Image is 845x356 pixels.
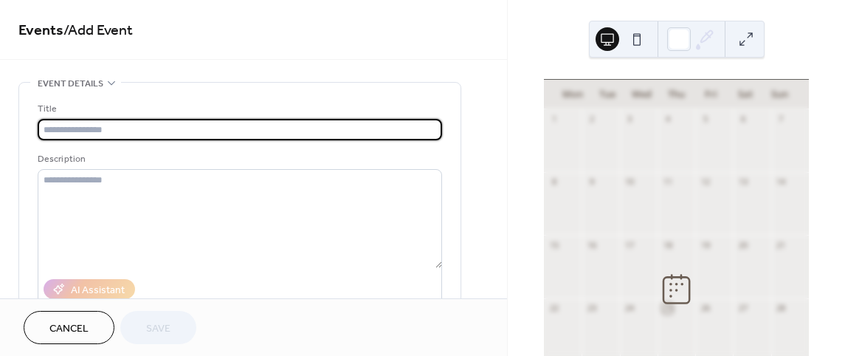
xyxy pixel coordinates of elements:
div: 21 [776,239,787,250]
div: 26 [700,303,711,314]
div: 20 [737,239,748,250]
div: Thu [659,80,694,109]
div: Fri [694,80,728,109]
span: / Add Event [63,16,133,45]
div: Wed [624,80,659,109]
div: 24 [624,303,635,314]
div: 6 [737,114,748,125]
span: Cancel [49,321,89,337]
div: Mon [556,80,590,109]
div: 23 [586,303,597,314]
div: 22 [548,303,559,314]
div: 17 [624,239,635,250]
div: Sun [762,80,797,109]
div: Description [38,151,439,167]
div: 9 [586,177,597,188]
div: 25 [662,303,673,314]
div: 28 [776,303,787,314]
div: 12 [700,177,711,188]
div: 8 [548,177,559,188]
div: 7 [776,114,787,125]
div: 1 [548,114,559,125]
div: 16 [586,239,597,250]
div: Sat [728,80,763,109]
div: 15 [548,239,559,250]
div: 18 [662,239,673,250]
div: 27 [737,303,748,314]
div: 10 [624,177,635,188]
a: Events [18,16,63,45]
div: 2 [586,114,597,125]
div: 14 [776,177,787,188]
div: 13 [737,177,748,188]
button: Cancel [24,311,114,344]
div: Title [38,101,439,117]
div: 19 [700,239,711,250]
div: Tue [590,80,625,109]
div: 3 [624,114,635,125]
div: 5 [700,114,711,125]
div: 4 [662,114,673,125]
span: Event details [38,76,103,92]
div: 11 [662,177,673,188]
